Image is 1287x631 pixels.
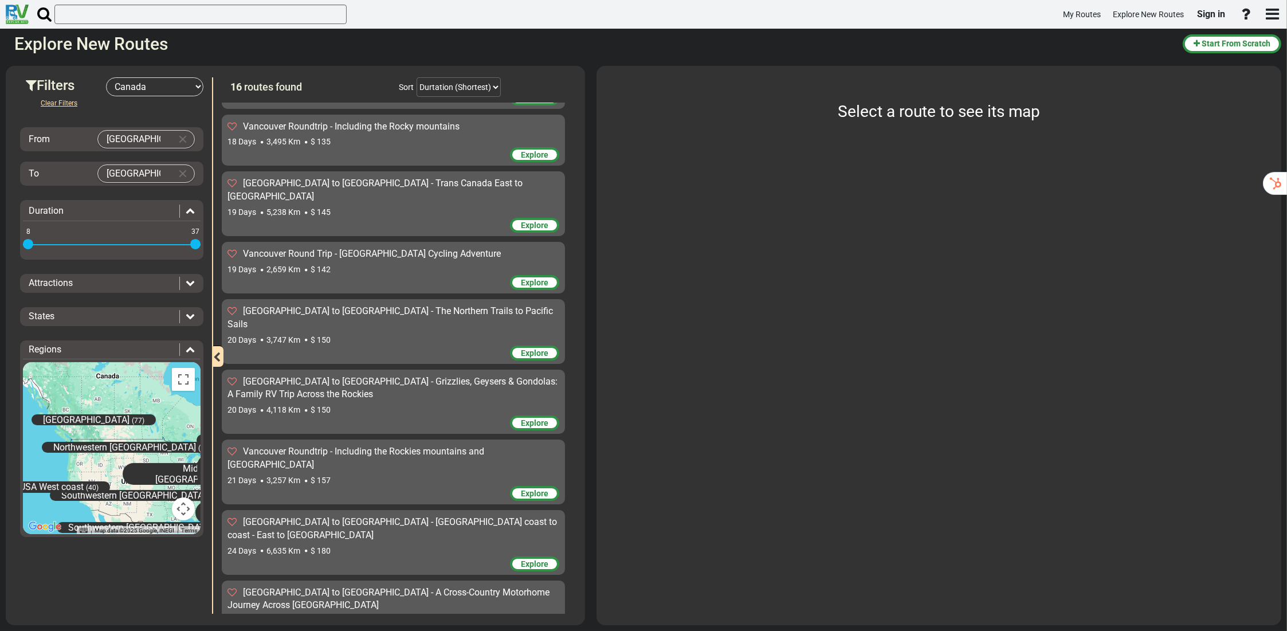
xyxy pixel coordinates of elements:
[510,416,559,430] div: Explore
[521,348,548,358] span: Explore
[26,519,64,534] img: Google
[311,476,331,485] span: $ 157
[29,277,73,288] span: Attractions
[227,405,256,414] span: 20 Days
[98,165,171,182] input: Select
[1197,9,1225,19] span: Sign in
[222,115,565,166] div: Vancouver Roundtrip - Including the Rocky mountains 18 Days 3,495 Km $ 135 Explore
[227,516,557,540] span: [GEOGRAPHIC_DATA] to [GEOGRAPHIC_DATA] - [GEOGRAPHIC_DATA] coast to coast - East to [GEOGRAPHIC_D...
[521,150,548,159] span: Explore
[227,207,256,217] span: 19 Days
[19,482,84,493] span: USA West coast
[53,442,196,453] span: Northwestern [GEOGRAPHIC_DATA]
[227,446,484,470] span: Vancouver Roundtrip - Including the Rockies mountains and [GEOGRAPHIC_DATA]
[1192,2,1230,26] a: Sign in
[181,527,197,534] a: Terms (opens in new tab)
[311,335,331,344] span: $ 150
[837,102,1040,121] span: Select a route to see its map
[311,137,331,146] span: $ 135
[86,484,99,492] span: (40)
[266,265,300,274] span: 2,659 Km
[1058,3,1106,26] a: My Routes
[174,131,191,148] button: Clear Input
[132,417,144,425] span: (77)
[521,418,548,428] span: Explore
[29,205,64,216] span: Duration
[521,559,548,569] span: Explore
[266,335,300,344] span: 3,747 Km
[222,299,565,364] div: [GEOGRAPHIC_DATA] to [GEOGRAPHIC_DATA] - The Northern Trails to Pacific Sails 20 Days 3,747 Km $ ...
[155,463,242,485] span: Midwestern [GEOGRAPHIC_DATA]
[510,275,559,290] div: Explore
[95,527,174,534] span: Map data ©2025 Google, INEGI
[1183,34,1281,53] button: Start From Scratch
[243,121,460,132] span: Vancouver Roundtrip - Including the Rocky mountains
[172,368,195,391] button: Toggle fullscreen view
[190,226,201,237] span: 37
[510,346,559,360] div: Explore
[172,497,195,520] button: Map camera controls
[227,335,256,344] span: 20 Days
[174,165,191,182] button: Clear Input
[227,587,550,611] span: [GEOGRAPHIC_DATA] to [GEOGRAPHIC_DATA] - A Cross-Country Motorhome Journey Across [GEOGRAPHIC_DATA]
[29,168,39,179] span: To
[1113,10,1184,19] span: Explore New Routes
[222,370,565,434] div: [GEOGRAPHIC_DATA] to [GEOGRAPHIC_DATA] - Grizzlies, Geysers & Gondolas: A Family RV Trip Across t...
[222,242,565,293] div: Vancouver Round Trip - [GEOGRAPHIC_DATA] Cycling Adventure 19 Days 2,659 Km $ 142 Explore
[1063,10,1101,19] span: My Routes
[1108,3,1189,26] a: Explore New Routes
[227,546,256,555] span: 24 Days
[1202,39,1270,48] span: Start From Scratch
[23,343,201,356] div: Regions
[266,546,300,555] span: 6,635 Km
[23,205,201,218] div: Duration
[399,81,414,93] div: Sort
[6,5,29,24] img: RvPlanetLogo.png
[68,522,213,533] span: Southwestern [GEOGRAPHIC_DATA]
[227,265,256,274] span: 19 Days
[510,147,559,162] div: Explore
[222,440,565,504] div: Vancouver Roundtrip - Including the Rockies mountains and [GEOGRAPHIC_DATA] 21 Days 3,257 Km $ 15...
[227,376,558,400] span: [GEOGRAPHIC_DATA] to [GEOGRAPHIC_DATA] - Grizzlies, Geysers & Gondolas: A Family RV Trip Across t...
[230,81,242,93] span: 16
[266,476,300,485] span: 3,257 Km
[14,34,1174,53] h2: Explore New Routes
[521,221,548,230] span: Explore
[510,556,559,571] div: Explore
[222,171,565,236] div: [GEOGRAPHIC_DATA] to [GEOGRAPHIC_DATA] - Trans Canada East to [GEOGRAPHIC_DATA] 19 Days 5,238 Km ...
[311,546,331,555] span: $ 180
[244,81,302,93] span: routes found
[61,490,248,501] span: Southwestern [GEOGRAPHIC_DATA] - Archived
[243,248,501,259] span: Vancouver Round Trip - [GEOGRAPHIC_DATA] Cycling Adventure
[222,510,565,575] div: [GEOGRAPHIC_DATA] to [GEOGRAPHIC_DATA] - [GEOGRAPHIC_DATA] coast to coast - East to [GEOGRAPHIC_D...
[510,486,559,501] div: Explore
[98,131,171,148] input: Select
[227,137,256,146] span: 18 Days
[311,265,331,274] span: $ 142
[29,344,61,355] span: Regions
[266,207,300,217] span: 5,238 Km
[80,527,88,535] button: Keyboard shortcuts
[521,489,548,498] span: Explore
[227,476,256,485] span: 21 Days
[266,137,300,146] span: 3,495 Km
[25,226,32,237] span: 8
[227,305,553,330] span: [GEOGRAPHIC_DATA] to [GEOGRAPHIC_DATA] - The Northern Trails to Pacific Sails
[311,207,331,217] span: $ 145
[510,218,559,233] div: Explore
[227,178,523,202] span: [GEOGRAPHIC_DATA] to [GEOGRAPHIC_DATA] - Trans Canada East to [GEOGRAPHIC_DATA]
[29,311,54,322] span: States
[26,78,106,93] h3: Filters
[23,310,201,323] div: States
[43,414,130,425] span: [GEOGRAPHIC_DATA]
[23,277,201,290] div: Attractions
[32,96,87,110] button: Clear Filters
[311,405,331,414] span: $ 150
[521,278,548,287] span: Explore
[26,519,64,534] a: Open this area in Google Maps (opens a new window)
[29,134,50,144] span: From
[266,405,300,414] span: 4,118 Km
[198,444,211,452] span: (79)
